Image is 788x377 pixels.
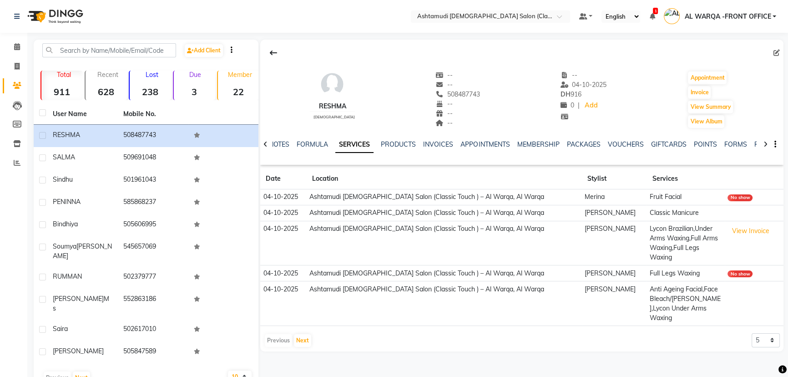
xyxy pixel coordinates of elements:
a: SERVICES [335,137,374,153]
button: Next [294,334,311,347]
th: Services [647,168,725,189]
p: Total [45,71,83,79]
td: Lycon Brazilian,Under Arms Waxing,Full Arms Waxing,Full Legs Waxing [647,221,725,265]
td: 509691048 [118,147,188,169]
td: 04-10-2025 [260,281,307,326]
th: Mobile No. [118,104,188,125]
td: [PERSON_NAME] [582,205,647,221]
td: 04-10-2025 [260,265,307,281]
td: 552863186 [118,289,188,319]
th: Stylist [582,168,647,189]
span: saira [53,325,68,333]
button: View Album [688,115,724,128]
a: PRODUCTS [381,140,416,148]
a: Add Client [185,44,223,57]
span: 04-10-2025 [561,81,607,89]
span: -- [435,81,453,89]
div: No show [727,194,753,201]
button: Appointment [688,71,727,84]
button: View Summary [688,101,733,113]
span: 916 [561,90,581,98]
td: Ashtamudi [DEMOGRAPHIC_DATA] Salon (Classic Touch ) – Al Warqa, Al Warqa [307,189,582,205]
strong: 911 [41,86,83,97]
a: Add [583,99,599,112]
a: FORMULA [297,140,328,148]
td: [PERSON_NAME] [582,265,647,281]
img: avatar [318,71,346,98]
span: 0 [561,101,574,109]
p: Due [176,71,215,79]
td: 502379777 [118,266,188,289]
td: Merina [582,189,647,205]
span: [PERSON_NAME] [53,242,112,260]
span: PENINNA [53,198,81,206]
span: bindhiya [53,220,78,228]
span: [PERSON_NAME] [53,295,104,303]
span: SALMA [53,153,75,161]
td: 04-10-2025 [260,189,307,205]
td: 501961043 [118,169,188,192]
td: Full Legs Waxing [647,265,725,281]
span: [PERSON_NAME] [53,347,104,355]
td: [PERSON_NAME] [582,221,647,265]
a: INVOICES [423,140,453,148]
button: Invoice [688,86,711,99]
span: DH [561,90,571,98]
button: View Invoice [727,224,773,238]
p: Recent [89,71,127,79]
td: Ashtamudi [DEMOGRAPHIC_DATA] Salon (Classic Touch ) – Al Warqa, Al Warqa [307,265,582,281]
span: 508487743 [435,90,480,98]
span: [DEMOGRAPHIC_DATA] [313,115,355,119]
p: Lost [133,71,171,79]
td: [PERSON_NAME] [582,281,647,326]
td: Fruit Facial [647,189,725,205]
span: sindhu [53,175,73,183]
a: APPOINTMENTS [460,140,510,148]
img: logo [23,4,86,29]
th: Date [260,168,307,189]
a: POINTS [693,140,717,148]
p: Member [222,71,259,79]
span: AL WARQA -FRONT OFFICE [684,12,771,21]
a: PACKAGES [566,140,600,148]
a: GIFTCARDS [651,140,686,148]
td: Ashtamudi [DEMOGRAPHIC_DATA] Salon (Classic Touch ) – Al Warqa, Al Warqa [307,281,582,326]
span: -- [435,109,453,117]
td: Classic Manicure [647,205,725,221]
th: User Name [47,104,118,125]
input: Search by Name/Mobile/Email/Code [42,43,176,57]
td: 502617010 [118,319,188,341]
span: -- [435,119,453,127]
td: 04-10-2025 [260,221,307,265]
td: 508487743 [118,125,188,147]
td: 545657069 [118,236,188,266]
a: VOUCHERS [607,140,643,148]
div: Back to Client [264,44,283,61]
strong: 22 [218,86,259,97]
span: -- [561,71,578,79]
th: Location [307,168,582,189]
td: 505606995 [118,214,188,236]
td: 04-10-2025 [260,205,307,221]
td: 505847589 [118,341,188,363]
span: | [578,101,580,110]
td: Ashtamudi [DEMOGRAPHIC_DATA] Salon (Classic Touch ) – Al Warqa, Al Warqa [307,221,582,265]
span: -- [435,71,453,79]
td: 585868237 [118,192,188,214]
a: MEMBERSHIP [517,140,559,148]
span: RUMMAN [53,272,82,280]
img: AL WARQA -FRONT OFFICE [664,8,680,24]
strong: 3 [174,86,215,97]
td: Anti Ageing Facial,Face Bleach/[PERSON_NAME],Lycon Under Arms Waxing [647,281,725,326]
div: No show [727,270,753,277]
strong: 628 [86,86,127,97]
td: Ashtamudi [DEMOGRAPHIC_DATA] Salon (Classic Touch ) – Al Warqa, Al Warqa [307,205,582,221]
a: FAMILY [754,140,776,148]
a: NOTES [269,140,289,148]
strong: 238 [130,86,171,97]
span: Soumya [53,242,76,250]
span: RESHMA [53,131,80,139]
div: RESHMA [310,102,355,111]
a: FORMS [724,140,747,148]
span: -- [435,100,453,108]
